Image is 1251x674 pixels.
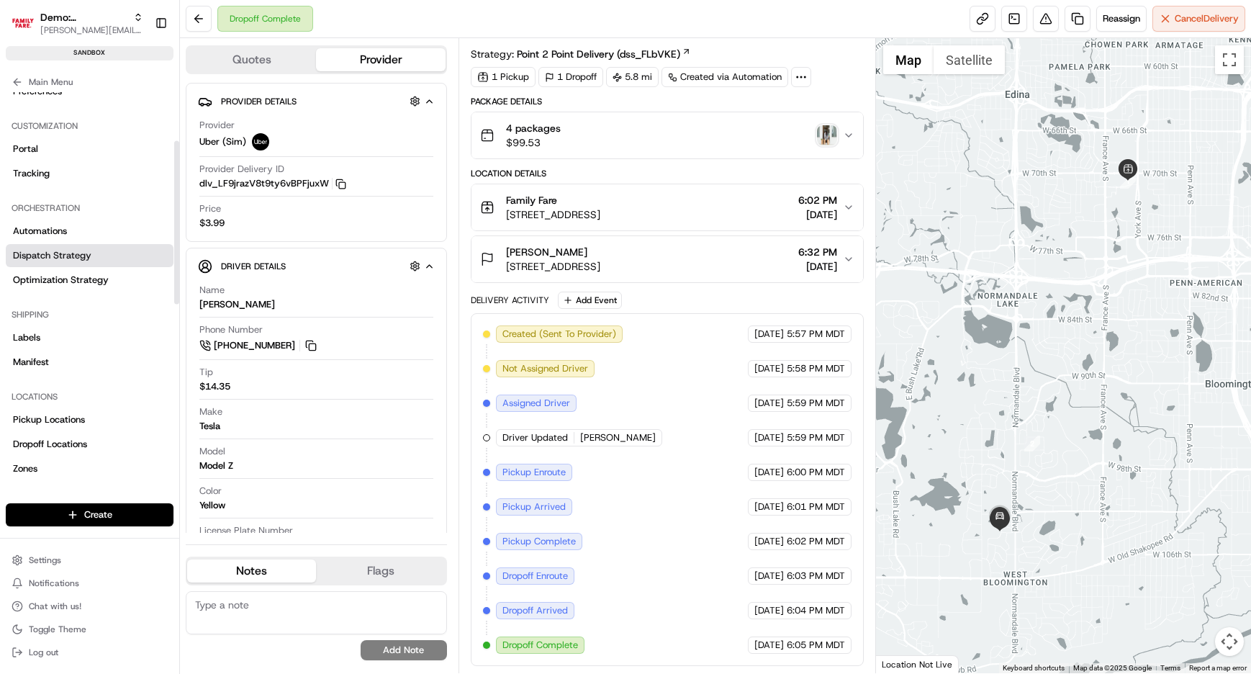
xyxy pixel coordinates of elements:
button: 4 packages$99.53photo_proof_of_delivery image [471,112,863,158]
div: 5.8 mi [606,67,659,87]
span: 4 packages [506,121,561,135]
span: [DATE] [754,328,784,341]
span: 6:01 PM MDT [787,500,845,513]
span: [DATE] [754,466,784,479]
span: [DATE] [754,570,784,583]
span: [DATE] [754,500,784,513]
span: [DATE] [754,535,784,548]
span: [DATE] [754,431,784,444]
a: Point 2 Point Delivery (dss_FLbVKE) [517,47,691,61]
span: 5:58 PM MDT [787,362,845,375]
a: Labels [6,326,173,349]
div: Location Details [471,168,864,179]
a: Tracking [6,162,173,185]
img: photo_proof_of_delivery image [817,125,837,145]
span: 6:05 PM MDT [787,639,845,652]
span: [DATE] [754,639,784,652]
a: Automations [6,220,173,243]
span: License Plate Number [199,524,293,537]
button: [PERSON_NAME][EMAIL_ADDRESS][DOMAIN_NAME] [40,24,143,36]
button: Log out [6,642,173,662]
span: Created (Sent To Provider) [502,328,616,341]
a: Manifest [6,351,173,374]
a: Pickup Locations [6,408,173,431]
span: 6:04 PM MDT [787,604,845,617]
span: Pickup Locations [13,413,85,426]
span: Knowledge Base [29,209,110,223]
span: [DATE] [754,397,784,410]
div: 1 Pickup [471,67,536,87]
button: Reassign [1096,6,1147,32]
div: Package Details [471,96,864,107]
button: dlv_LF9jrazV8t9ty6vBPFjuxW [199,177,346,190]
button: Map camera controls [1215,627,1244,656]
span: [DATE] [798,207,837,222]
button: Demo: [PERSON_NAME] [40,10,127,24]
button: Provider Details [198,89,435,113]
div: 2 [1024,436,1040,451]
button: Settings [6,550,173,570]
span: Toggle Theme [29,624,86,635]
span: Notifications [29,578,79,589]
span: Map data ©2025 Google [1073,664,1152,672]
span: [STREET_ADDRESS] [506,259,600,274]
a: Dropoff Locations [6,433,173,456]
button: Family Fare[STREET_ADDRESS]6:02 PM[DATE] [471,184,863,230]
span: Provider [199,119,235,132]
a: Optimization Strategy [6,269,173,292]
div: 1 [1120,173,1136,189]
span: Zones [13,462,37,475]
div: Location Not Live [876,655,959,673]
div: Customization [6,114,173,138]
button: [PERSON_NAME][STREET_ADDRESS]6:32 PM[DATE] [471,236,863,282]
p: Welcome 👋 [14,58,262,81]
a: Zones [6,457,173,480]
span: Reassign [1103,12,1140,25]
span: Log out [29,647,58,658]
span: Dropoff Complete [502,639,578,652]
img: Nash [14,14,43,43]
span: [DATE] [798,259,837,274]
span: 6:00 PM MDT [787,466,845,479]
span: Family Fare [506,193,557,207]
span: 6:03 PM MDT [787,570,845,583]
span: [PERSON_NAME] [506,245,587,259]
button: Create [6,503,173,526]
img: Demo: Benny [12,12,35,35]
span: Not Assigned Driver [502,362,588,375]
span: Point 2 Point Delivery (dss_FLbVKE) [517,47,680,61]
span: Pickup Enroute [502,466,566,479]
span: [DATE] [754,604,784,617]
a: 💻API Documentation [116,203,237,229]
span: $3.99 [199,217,225,230]
a: Created via Automation [661,67,788,87]
span: Main Menu [29,76,73,88]
span: Assigned Driver [502,397,570,410]
span: [DATE] [754,362,784,375]
button: Notes [187,560,316,583]
span: Optimization Strategy [13,274,109,287]
div: Strategy: [471,47,691,61]
span: Pickup Complete [502,535,576,548]
input: Clear [37,93,238,108]
div: Shipping [6,303,173,326]
span: Provider Details [221,96,297,107]
div: 1 Dropoff [538,67,603,87]
span: Driver Details [221,261,286,272]
button: Add Event [558,292,622,309]
span: Provider Delivery ID [199,163,284,176]
span: Pylon [143,244,174,255]
a: Terms [1160,664,1180,672]
span: 6:32 PM [798,245,837,259]
span: Settings [29,554,61,566]
span: Pickup Arrived [502,500,566,513]
span: [PERSON_NAME] [580,431,656,444]
span: 6:02 PM [798,193,837,207]
div: Locations [6,385,173,408]
span: [STREET_ADDRESS] [506,207,600,222]
div: [PERSON_NAME] [199,298,275,311]
div: 📗 [14,210,26,222]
